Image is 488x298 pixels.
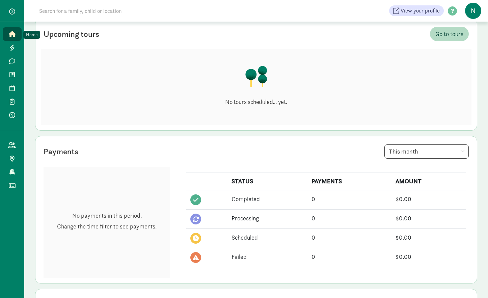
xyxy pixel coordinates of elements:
div: Payments [44,145,78,158]
th: STATUS [227,172,307,190]
span: Go to tours [435,29,463,38]
div: $0.00 [396,194,462,204]
div: $0.00 [396,233,462,242]
p: No payments in this period. [57,212,157,220]
div: Processing [232,214,303,223]
th: PAYMENTS [307,172,391,190]
div: $0.00 [396,252,462,261]
div: Failed [232,252,303,261]
div: 0 [311,194,387,204]
div: Home [26,31,37,38]
th: AMOUNT [391,172,466,190]
div: Completed [232,194,303,204]
iframe: Chat Widget [454,266,488,298]
img: illustration-trees.png [245,65,268,87]
span: N [465,3,481,19]
div: $0.00 [396,214,462,223]
a: Go to tours [430,27,469,41]
p: No tours scheduled... yet. [225,98,287,106]
p: Change the time filter to see payments. [57,222,157,231]
input: Search for a family, child or location [35,4,224,18]
div: 0 [311,252,387,261]
span: View your profile [401,7,440,15]
a: View your profile [389,5,444,16]
div: Scheduled [232,233,303,242]
div: Upcoming tours [44,28,99,40]
div: 0 [311,214,387,223]
div: 0 [311,233,387,242]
